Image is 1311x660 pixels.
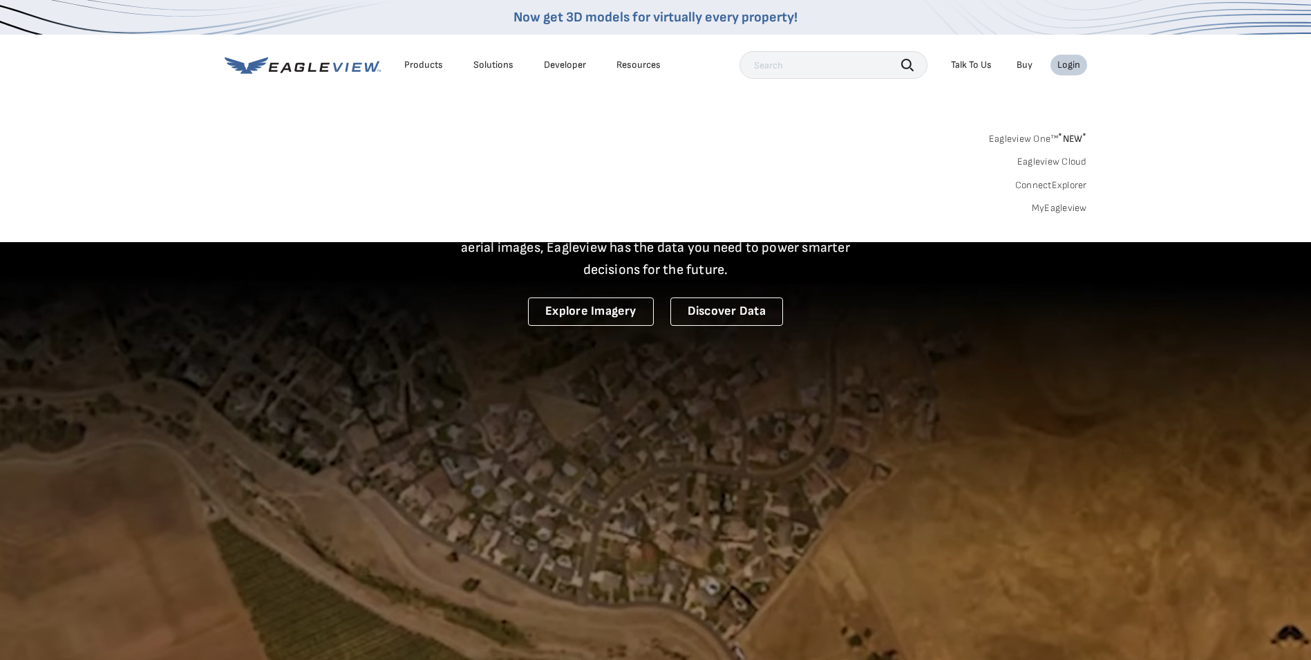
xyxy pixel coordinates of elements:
div: Login [1057,59,1080,71]
p: A new era starts here. Built on more than 3.5 billion high-resolution aerial images, Eagleview ha... [444,214,867,281]
div: Products [404,59,443,71]
a: Developer [544,59,586,71]
div: Resources [616,59,661,71]
a: Now get 3D models for virtually every property! [513,9,798,26]
a: Discover Data [670,297,783,326]
div: Talk To Us [951,59,992,71]
a: Eagleview Cloud [1017,156,1087,168]
span: NEW [1058,133,1086,145]
div: Solutions [473,59,513,71]
a: Explore Imagery [528,297,654,326]
a: Eagleview One™*NEW* [989,129,1087,145]
a: Buy [1017,59,1032,71]
input: Search [739,51,927,79]
a: MyEagleview [1032,202,1087,214]
a: ConnectExplorer [1015,179,1087,192]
